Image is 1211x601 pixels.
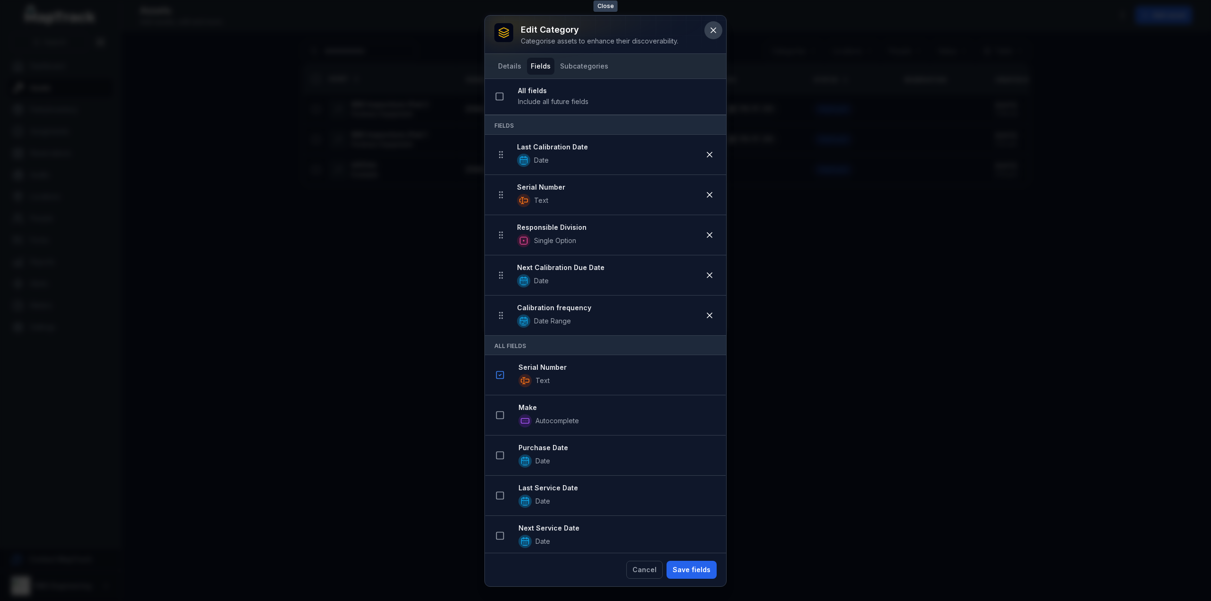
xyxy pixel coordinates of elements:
div: Categorise assets to enhance their discoverability. [521,36,678,46]
strong: Make [518,403,718,412]
strong: Serial Number [517,183,701,192]
span: Autocomplete [535,416,579,426]
span: Date [535,537,550,546]
strong: Next Service Date [518,523,718,533]
strong: All fields [518,86,719,96]
span: Fields [494,122,514,129]
span: Date [535,456,550,466]
button: Fields [527,58,554,75]
span: Close [594,0,618,12]
strong: Serial Number [518,363,718,372]
button: Details [494,58,525,75]
button: Cancel [626,561,663,579]
span: Text [534,196,548,205]
span: Text [535,376,550,385]
strong: Last Calibration Date [517,142,701,152]
h3: Edit category [521,23,678,36]
strong: Calibration frequency [517,303,701,313]
strong: Purchase Date [518,443,718,453]
strong: Next Calibration Due Date [517,263,701,272]
strong: Last Service Date [518,483,718,493]
span: All Fields [494,342,526,349]
button: Subcategories [556,58,612,75]
span: Include all future fields [518,97,588,105]
span: Date [534,156,549,165]
button: Save fields [667,561,717,579]
strong: Responsible Division [517,223,701,232]
span: Single Option [534,236,576,245]
span: Date [535,496,550,506]
span: Date Range [534,316,571,326]
span: Date [534,276,549,286]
